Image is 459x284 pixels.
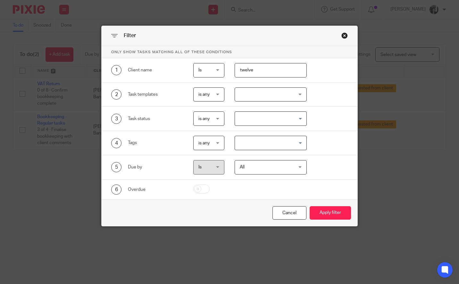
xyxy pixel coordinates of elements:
[124,33,136,38] span: Filter
[128,67,183,73] div: Client name
[111,89,121,100] div: 2
[198,68,202,72] span: Is
[310,206,351,220] button: Apply filter
[111,162,121,172] div: 5
[102,46,357,58] p: Only show tasks matching all of these conditions
[128,164,183,170] div: Due by
[128,91,183,98] div: Task templates
[198,92,210,97] span: is any
[198,165,202,169] span: Is
[341,32,348,39] div: Close this dialog window
[236,113,303,124] input: Search for option
[198,117,210,121] span: is any
[128,140,183,146] div: Tags
[235,111,307,126] div: Search for option
[198,141,210,145] span: is any
[272,206,306,220] div: Close this dialog window
[240,165,245,169] span: All
[111,138,121,148] div: 4
[111,65,121,75] div: 1
[111,184,121,195] div: 6
[128,116,183,122] div: Task status
[111,114,121,124] div: 3
[128,186,183,193] div: Overdue
[236,137,303,149] input: Search for option
[235,136,307,150] div: Search for option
